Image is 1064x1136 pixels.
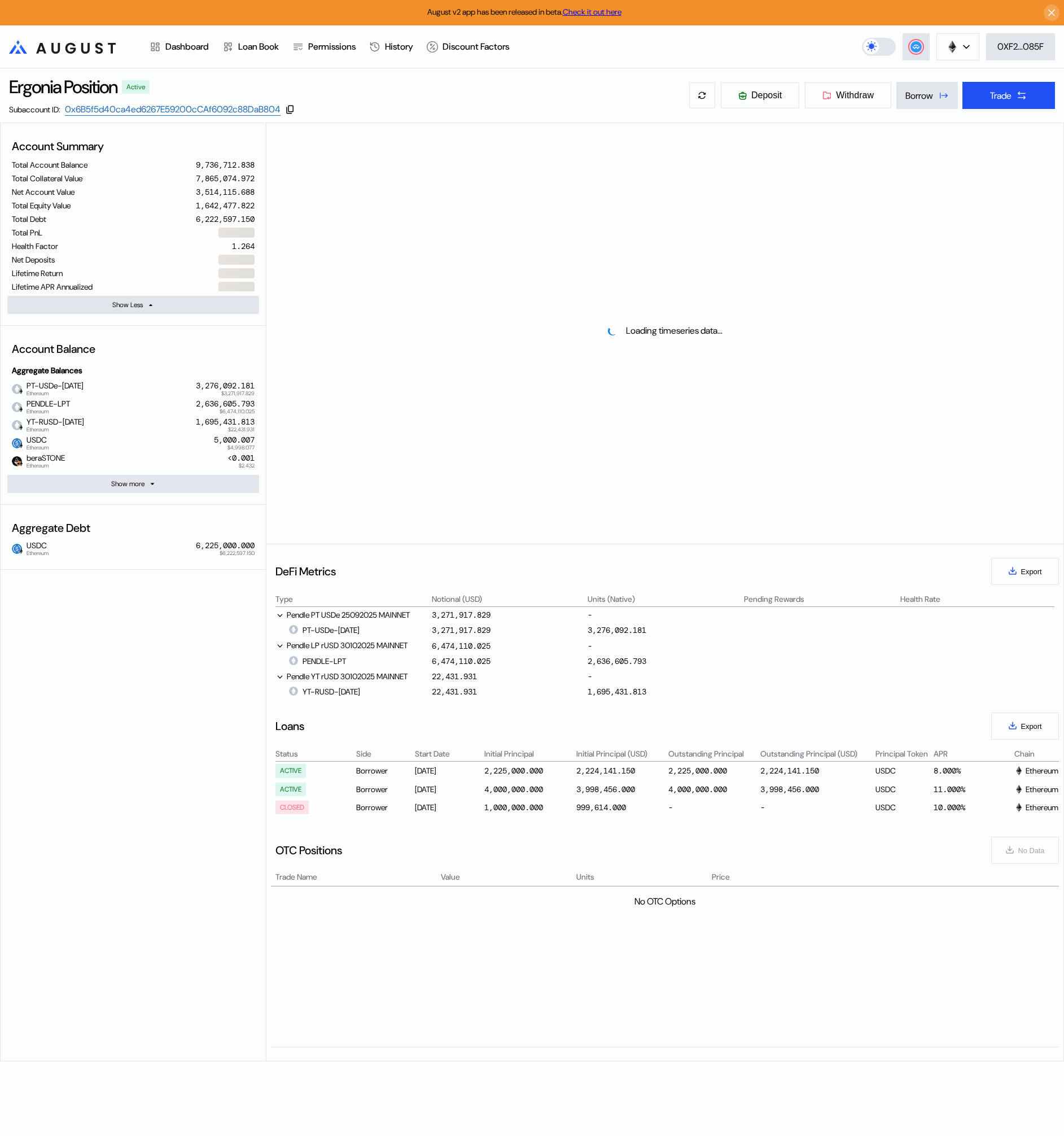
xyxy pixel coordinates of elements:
[7,337,259,361] div: Account Balance
[275,564,336,579] div: DeFi Metrics
[65,103,281,116] a: 0x6B5f5d40ca4ed6267E59200cCAf6092c88DaB804
[356,783,413,796] div: Borrower
[588,609,742,621] div: -
[196,214,255,224] div: 6,222,597.150
[18,461,24,466] img: svg+xml,%3c
[220,550,255,556] span: $6,222,597.150
[1014,802,1058,812] div: Ethereum
[362,26,420,68] a: History
[563,7,621,17] a: Check it out here
[443,41,509,53] div: Discount Factors
[196,381,255,391] div: 3,276,092.181
[588,656,646,666] div: 2,636,605.793
[9,104,60,115] div: Subaccount ID:
[576,784,635,794] div: 3,998,456.000
[356,764,413,777] div: Borrower
[12,420,22,430] img: empty-token.png
[415,783,483,796] div: [DATE]
[415,801,483,814] div: [DATE]
[441,871,460,883] span: Value
[934,764,1013,777] div: 8.000%
[18,388,24,394] img: svg+xml,%3c
[997,41,1044,53] div: 0XF2...085F
[905,90,933,102] div: Borrow
[27,427,84,432] span: Ethereum
[576,766,635,776] div: 2,224,141.150
[900,594,940,604] div: Health Rate
[275,843,342,858] div: OTC Positions
[991,713,1059,740] button: Export
[432,671,477,681] div: 22,431.931
[1014,766,1058,776] div: Ethereum
[12,544,22,554] img: usdc.png
[22,399,70,414] span: PENDLE-LPT
[27,463,65,469] span: Ethereum
[275,609,430,621] div: Pendle PT USDe 25092025 MAINNET
[308,41,356,53] div: Permissions
[576,871,594,883] span: Units
[9,75,117,99] div: Ergonia Position
[275,594,293,604] div: Type
[289,687,298,696] img: empty-token.png
[836,90,874,101] span: Withdraw
[432,687,477,697] div: 22,431.931
[946,41,958,53] img: chain logo
[22,453,65,468] span: beraSTONE
[126,83,145,91] div: Active
[804,82,892,109] button: Withdraw
[27,391,84,396] span: Ethereum
[576,802,626,812] div: 999,614.000
[760,749,873,759] div: Outstanding Principal (USD)
[588,594,635,604] div: Units (Native)
[27,409,70,414] span: Ethereum
[22,417,84,432] span: YT-RUSD-[DATE]
[12,402,22,412] img: empty-token.png
[990,90,1012,102] div: Trade
[427,7,621,17] span: August v2 app has been released in beta.
[165,41,209,53] div: Dashboard
[275,719,304,733] div: Loans
[12,384,22,394] img: empty-token.png
[143,26,216,68] a: Dashboard
[280,767,301,775] div: ACTIVE
[12,438,22,448] img: usdc.png
[196,541,255,550] div: 6,225,000.000
[12,456,22,466] img: beraSTONE.png
[588,640,742,651] div: -
[220,409,255,414] span: $6,474,110.025
[275,749,354,759] div: Status
[12,200,71,211] div: Total Equity Value
[289,656,346,666] div: PENDLE-LPT
[934,749,1013,759] div: APR
[286,26,362,68] a: Permissions
[196,200,255,211] div: 1,642,477.822
[1014,803,1023,812] img: svg+xml,%3c
[415,764,483,777] div: [DATE]
[875,801,932,814] div: USDC
[27,445,49,451] span: Ethereum
[415,749,483,759] div: Start Date
[712,871,730,883] span: Price
[634,895,695,907] div: No OTC Options
[432,594,482,604] div: Notional (USD)
[22,541,49,556] span: USDC
[22,435,49,450] span: USDC
[228,427,255,432] span: $22,431.931
[239,463,255,469] span: $2.432
[668,784,727,794] div: 4,000,000.000
[22,381,84,396] span: PT-USDe-[DATE]
[221,391,255,396] span: $3,271,917.829
[18,443,24,448] img: svg+xml,%3c
[1021,722,1042,731] span: Export
[289,656,298,665] img: empty-token.png
[588,625,646,635] div: 3,276,092.181
[238,41,279,53] div: Loan Book
[720,82,800,109] button: Deposit
[760,766,819,776] div: 2,224,141.150
[12,255,55,265] div: Net Deposits
[668,749,759,759] div: Outstanding Principal
[432,610,491,620] div: 3,271,917.829
[432,625,491,635] div: 3,271,917.829
[760,801,873,814] div: -
[18,407,24,412] img: svg+xml,%3c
